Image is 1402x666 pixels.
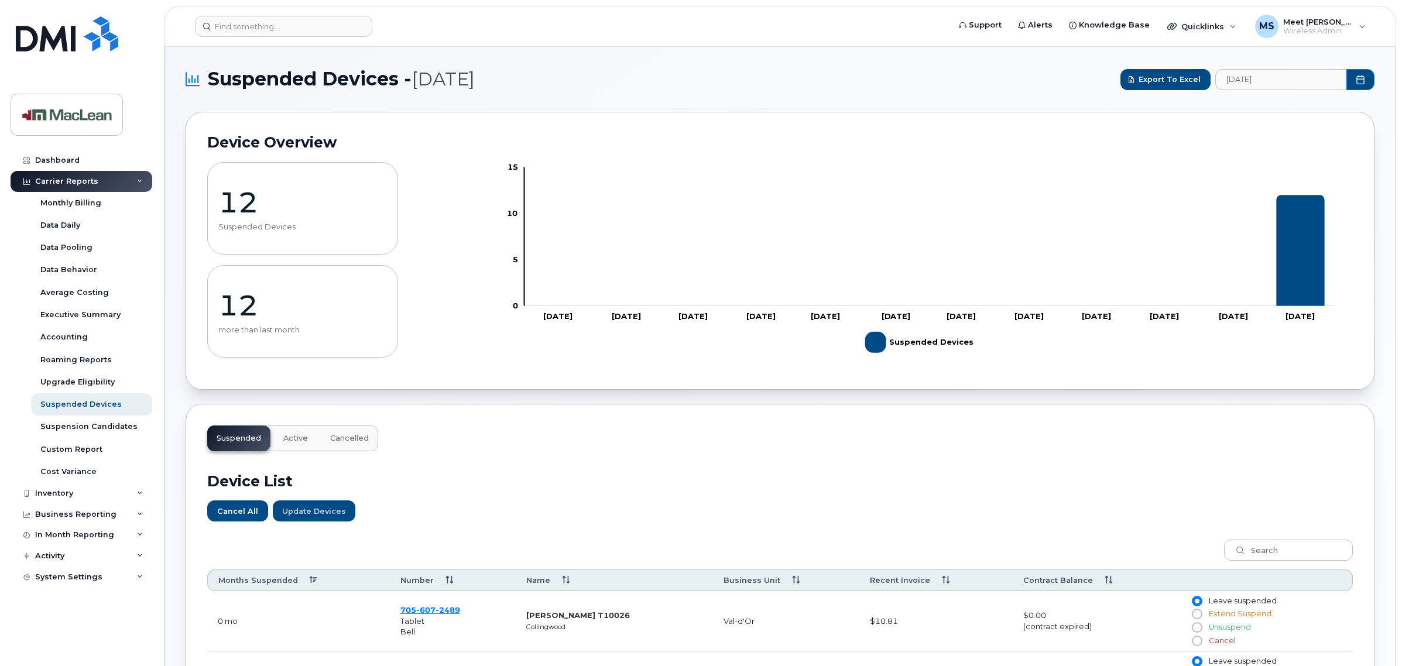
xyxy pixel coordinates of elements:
p: 12 [218,288,387,323]
strong: [PERSON_NAME] T10026 [526,610,630,620]
span: Active [283,434,308,443]
td: $10.81 [859,591,1013,651]
td: August 28, 2025 01:28 [207,591,390,651]
tspan: [DATE] [1082,311,1111,321]
g: Suspended Devices [534,195,1325,307]
div: (contract expired) [1023,621,1170,632]
span: Cancel All [217,506,258,517]
tspan: [DATE] [1150,311,1179,321]
span: Cancel [1209,636,1236,645]
td: Val-d'Or [713,591,859,651]
th: Business Unit: activate to sort column ascending [713,569,859,591]
input: Leave suspended [1192,657,1201,666]
p: 12 [218,185,387,220]
span: Leave suspended [1209,657,1277,665]
tspan: [DATE] [947,311,976,321]
th: Name: activate to sort column ascending [516,569,713,591]
button: Choose Date [1346,69,1374,90]
span: Cancelled [330,434,369,443]
span: Leave suspended [1209,596,1277,605]
input: Search [1224,540,1353,561]
tspan: 10 [507,208,517,218]
input: Cancel [1192,636,1201,646]
th: Months Suspended: activate to sort column descending [207,569,390,591]
input: Unsuspend [1192,623,1201,632]
tspan: 0 [513,301,518,310]
span: 705 [400,605,460,614]
button: Update Devices [273,500,355,521]
td: $0.00 [1013,591,1181,651]
span: Suspended Devices - [208,68,475,91]
span: Tablet [400,616,424,626]
span: Update Devices [282,506,346,517]
tspan: [DATE] [811,311,840,321]
span: 2489 [436,605,460,614]
span: Export to Excel [1139,74,1201,85]
tspan: [DATE] [543,311,573,321]
tspan: [DATE] [611,311,640,321]
g: Legend [865,327,973,358]
tspan: [DATE] [678,311,708,321]
button: Export to Excel [1120,69,1211,90]
span: [DATE] [412,68,475,90]
tspan: [DATE] [746,311,776,321]
tspan: [DATE] [1014,311,1044,321]
p: more than last month [218,325,387,335]
th: Contract Balance: activate to sort column ascending [1013,569,1181,591]
input: Leave suspended [1192,596,1201,606]
h2: Device Overview [207,133,1353,151]
span: Bell [400,627,415,636]
tspan: [DATE] [1286,311,1315,321]
g: Suspended Devices [865,327,973,358]
th: Recent Invoice: activate to sort column ascending [859,569,1013,591]
input: Extend Suspend [1192,609,1201,619]
a: 7056072489 [400,605,460,614]
th: Number: activate to sort column ascending [390,569,516,591]
g: Chart [507,162,1335,358]
tspan: [DATE] [882,311,911,321]
tspan: 15 [508,162,518,171]
span: Unsuspend [1209,623,1251,631]
tspan: 5 [513,255,518,264]
h2: Device List [207,472,1353,490]
p: Suspended Devices [218,222,387,232]
span: Extend Suspend [1209,609,1271,618]
tspan: [DATE] [1219,311,1248,321]
input: archived_billing_data [1215,69,1346,90]
span: 607 [416,605,436,614]
button: Cancel All [207,500,268,521]
small: Collingwood [526,623,565,631]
